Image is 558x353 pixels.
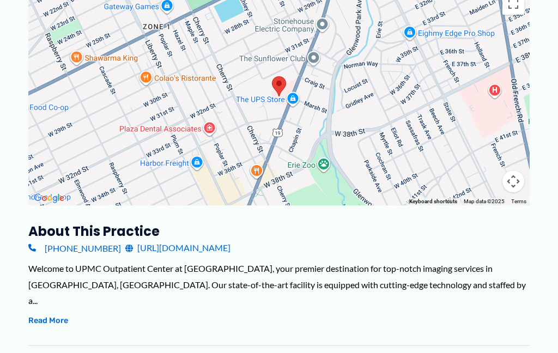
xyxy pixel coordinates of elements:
[28,240,121,256] a: [PHONE_NUMBER]
[28,223,530,240] h3: About this practice
[502,171,524,192] button: Map camera controls
[31,191,67,205] img: Google
[464,198,505,204] span: Map data ©2025
[125,240,231,256] a: [URL][DOMAIN_NAME]
[31,191,67,205] a: Open this area in Google Maps (opens a new window)
[409,198,457,205] button: Keyboard shortcuts
[28,314,68,327] button: Read More
[511,198,526,204] a: Terms (opens in new tab)
[28,260,530,309] div: Welcome to UPMC Outpatient Center at [GEOGRAPHIC_DATA], your premier destination for top-notch im...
